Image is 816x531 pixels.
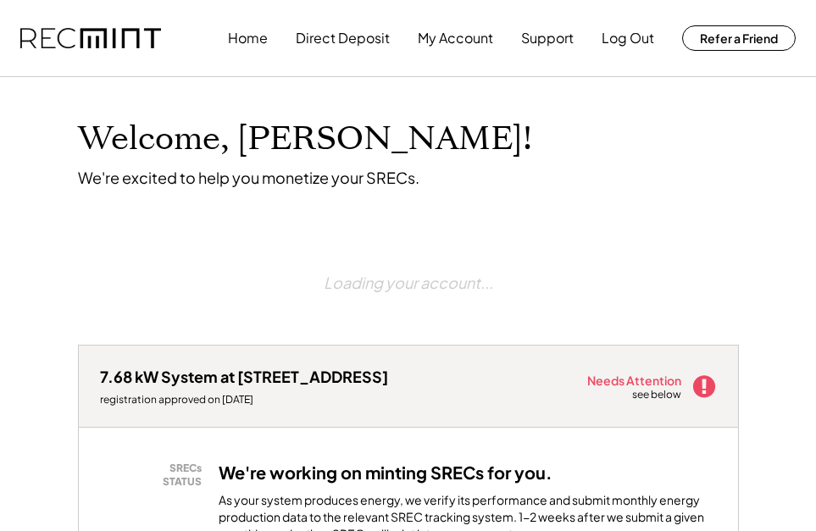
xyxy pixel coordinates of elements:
[108,462,202,488] div: SRECs STATUS
[78,168,419,187] div: We're excited to help you monetize your SRECs.
[78,119,532,159] h1: Welcome, [PERSON_NAME]!
[587,374,683,386] div: Needs Attention
[100,393,388,407] div: registration approved on [DATE]
[228,21,268,55] button: Home
[20,28,161,49] img: recmint-logotype%403x.png
[324,230,493,335] div: Loading your account...
[521,21,574,55] button: Support
[632,388,683,402] div: see below
[100,367,388,386] div: 7.68 kW System at [STREET_ADDRESS]
[219,462,552,484] h3: We're working on minting SRECs for you.
[418,21,493,55] button: My Account
[682,25,796,51] button: Refer a Friend
[296,21,390,55] button: Direct Deposit
[602,21,654,55] button: Log Out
